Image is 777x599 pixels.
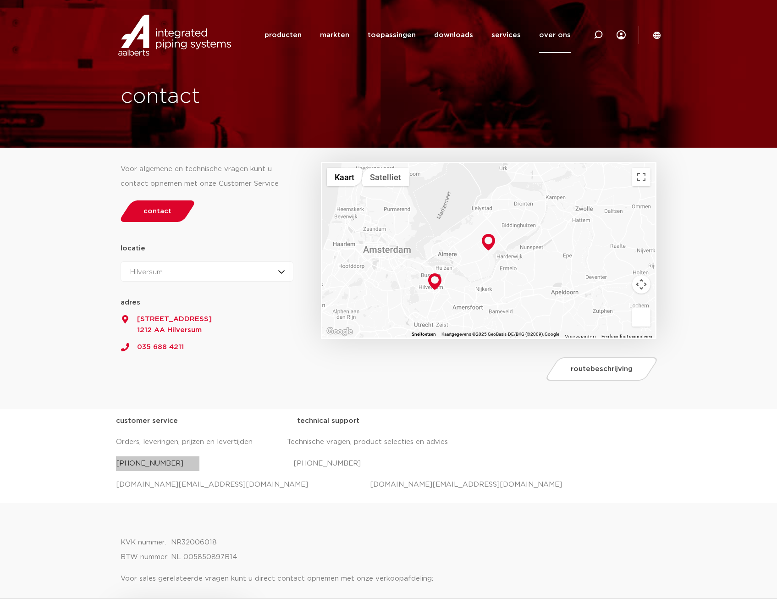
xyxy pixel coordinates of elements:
a: Een kaartfout rapporteren [601,334,652,339]
button: Sleep Pegman de kaart op om Street View te openen [632,308,650,327]
span: Kaartgegevens ©2025 GeoBasis-DE/BKG (©2009), Google [441,332,559,337]
div: my IPS [617,17,626,53]
span: contact [143,208,171,215]
a: contact [118,200,197,222]
p: [PHONE_NUMBER] [PHONE_NUMBER] [116,456,661,471]
nav: Menu [265,17,571,53]
a: Voorwaarden (wordt geopend in een nieuw tabblad) [565,334,596,339]
button: Bedieningsopties voor de kaartweergave [632,275,650,294]
strong: locatie [121,245,145,252]
a: Dit gebied openen in Google Maps (er wordt een nieuw venster geopend) [325,326,355,338]
a: toepassingen [368,17,416,53]
p: Voor sales gerelateerde vragen kunt u direct contact opnemen met onze verkoopafdeling: [121,571,657,586]
button: Stratenkaart tonen [327,168,362,186]
a: producten [265,17,302,53]
a: routebeschrijving [544,357,660,381]
p: Orders, leveringen, prijzen en levertijden Technische vragen, product selecties en advies [116,435,661,449]
a: markten [320,17,349,53]
p: [DOMAIN_NAME][EMAIL_ADDRESS][DOMAIN_NAME] [DOMAIN_NAME][EMAIL_ADDRESS][DOMAIN_NAME] [116,477,661,492]
div: Voor algemene en technische vragen kunt u contact opnemen met onze Customer Service [121,162,294,191]
a: over ons [539,17,571,53]
button: Weergave op volledig scherm aan- of uitzetten [632,168,650,186]
span: Hilversum [130,269,163,276]
img: Google [325,326,355,338]
a: downloads [434,17,473,53]
p: KVK nummer: NR32006018 BTW nummer: NL 005850897B14 [121,535,657,565]
button: Sneltoetsen [412,331,436,338]
strong: customer service technical support [116,417,359,424]
h1: contact [121,82,422,111]
span: routebeschrijving [571,366,633,372]
button: Satellietbeelden tonen [362,168,409,186]
a: services [491,17,521,53]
